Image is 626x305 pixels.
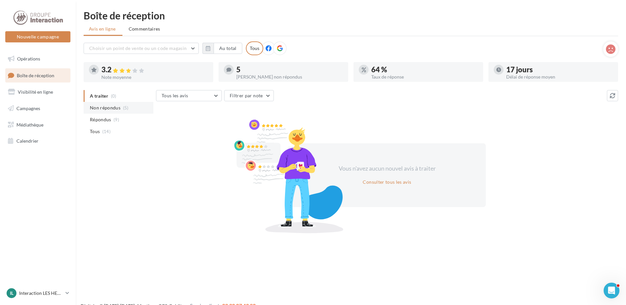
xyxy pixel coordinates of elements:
[16,122,43,127] span: Médiathèque
[19,290,63,296] p: Interaction LES HERBIERS
[101,75,208,80] div: Note moyenne
[202,43,242,54] button: Au total
[84,11,618,20] div: Boîte de réception
[4,68,72,82] a: Boîte de réception
[371,75,478,79] div: Taux de réponse
[506,66,613,73] div: 17 jours
[360,178,414,186] button: Consulter tous les avis
[4,85,72,99] a: Visibilité en ligne
[129,26,160,32] span: Commentaires
[4,102,72,115] a: Campagnes
[330,164,444,173] div: Vous n'avez aucun nouvel avis à traiter
[90,105,120,111] span: Non répondus
[123,105,129,110] span: (5)
[4,52,72,66] a: Opérations
[102,129,111,134] span: (14)
[246,41,263,55] div: Tous
[156,90,222,101] button: Tous les avis
[162,93,188,98] span: Tous les avis
[90,128,100,135] span: Tous
[17,56,40,61] span: Opérations
[4,118,72,132] a: Médiathèque
[90,116,111,123] span: Répondus
[84,43,199,54] button: Choisir un point de vente ou un code magasin
[4,134,72,148] a: Calendrier
[371,66,478,73] div: 64 %
[89,45,187,51] span: Choisir un point de vente ou un code magasin
[101,66,208,74] div: 3.2
[17,72,54,78] span: Boîte de réception
[214,43,242,54] button: Au total
[5,287,70,299] a: IL Interaction LES HERBIERS
[10,290,13,296] span: IL
[506,75,613,79] div: Délai de réponse moyen
[114,117,119,122] span: (9)
[236,66,343,73] div: 5
[16,138,39,144] span: Calendrier
[18,89,53,95] span: Visibilité en ligne
[224,90,274,101] button: Filtrer par note
[604,283,619,298] iframe: Intercom live chat
[16,106,40,111] span: Campagnes
[5,31,70,42] button: Nouvelle campagne
[236,75,343,79] div: [PERSON_NAME] non répondus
